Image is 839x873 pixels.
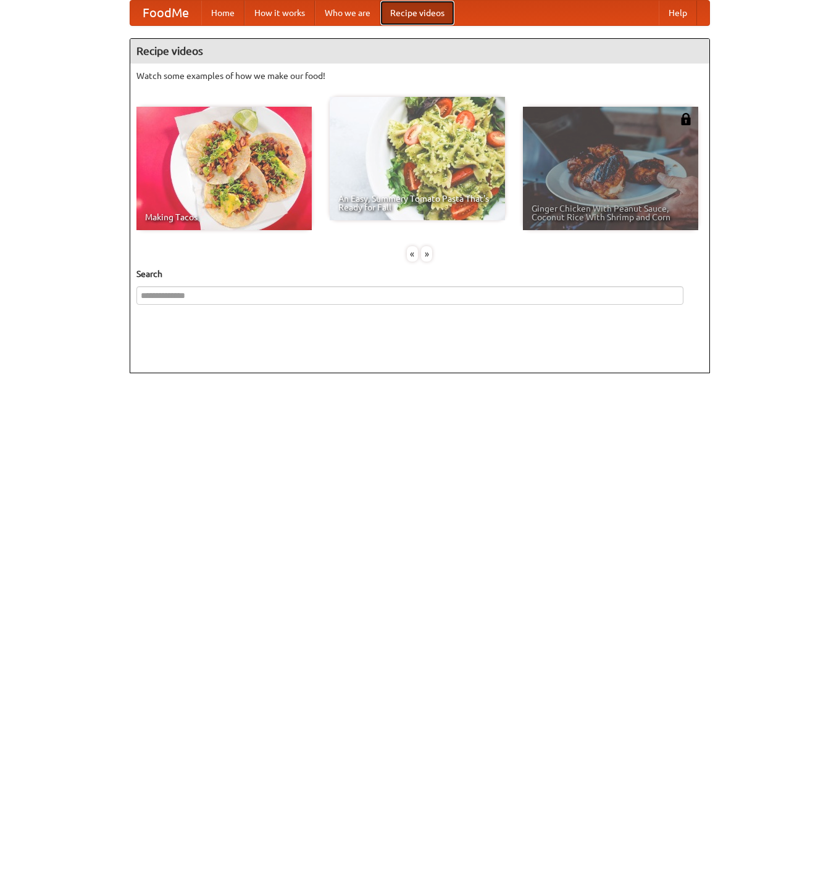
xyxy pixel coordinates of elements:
a: Home [201,1,244,25]
a: Making Tacos [136,107,312,230]
a: How it works [244,1,315,25]
div: » [421,246,432,262]
a: Who we are [315,1,380,25]
h5: Search [136,268,703,280]
span: Making Tacos [145,213,303,221]
div: « [407,246,418,262]
span: An Easy, Summery Tomato Pasta That's Ready for Fall [338,194,496,212]
a: FoodMe [130,1,201,25]
a: Recipe videos [380,1,454,25]
a: Help [659,1,697,25]
img: 483408.png [680,113,692,125]
p: Watch some examples of how we make our food! [136,70,703,82]
h4: Recipe videos [130,39,709,64]
a: An Easy, Summery Tomato Pasta That's Ready for Fall [330,97,505,220]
